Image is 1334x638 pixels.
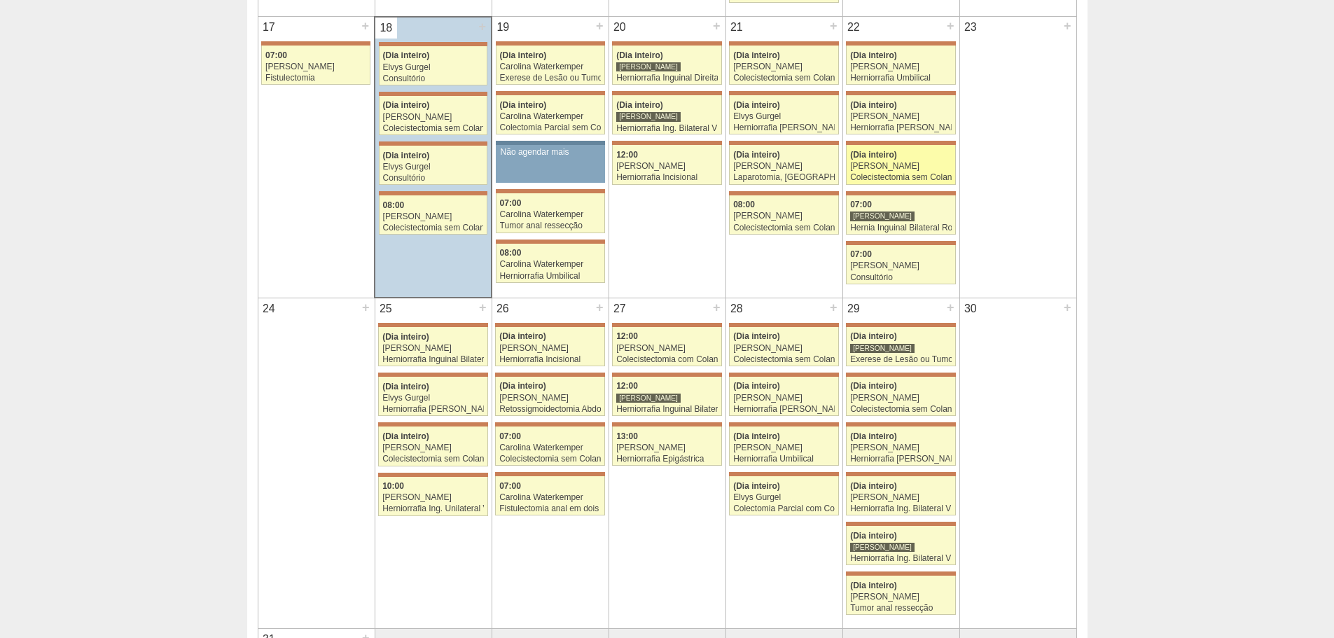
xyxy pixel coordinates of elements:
a: 08:00 [PERSON_NAME] Colecistectomia sem Colangiografia [729,195,838,235]
a: 12:00 [PERSON_NAME] Herniorrafia Incisional [612,145,721,184]
span: (Dia inteiro) [383,151,430,160]
span: (Dia inteiro) [733,481,780,491]
div: Colecistectomia sem Colangiografia VL [382,455,484,464]
div: Elvys Gurgel [382,394,484,403]
a: (Dia inteiro) [PERSON_NAME] Herniorrafia Umbilical [846,46,955,85]
span: (Dia inteiro) [383,100,430,110]
div: Key: Aviso [496,141,605,145]
a: (Dia inteiro) [PERSON_NAME] Colecistectomia sem Colangiografia VL [729,46,838,85]
div: Key: Maria Braido [729,141,838,145]
div: [PERSON_NAME] [850,592,952,602]
div: 19 [492,17,514,38]
a: (Dia inteiro) Elvys Gurgel Herniorrafia [PERSON_NAME] [729,95,838,134]
div: [PERSON_NAME] [850,211,915,221]
div: Key: Maria Braido [846,141,955,145]
span: (Dia inteiro) [733,150,780,160]
a: (Dia inteiro) [PERSON_NAME] Colecistectomia sem Colangiografia VL [729,327,838,366]
div: + [594,17,606,35]
div: Colectomia Parcial com Colostomia [733,504,835,513]
div: 27 [609,298,631,319]
div: Key: Maria Braido [846,323,955,327]
div: Herniorrafia [PERSON_NAME] [850,123,952,132]
a: (Dia inteiro) [PERSON_NAME] Herniorrafia [PERSON_NAME] [846,95,955,134]
div: 21 [726,17,748,38]
div: [PERSON_NAME] [265,62,366,71]
a: 07:00 Carolina Waterkemper Colecistectomia sem Colangiografia VL [495,427,604,466]
div: Não agendar mais [501,148,600,157]
span: (Dia inteiro) [850,50,897,60]
div: Consultório [850,273,952,282]
div: + [828,17,840,35]
span: (Dia inteiro) [499,381,546,391]
div: 22 [843,17,865,38]
div: Key: Maria Braido [612,422,721,427]
div: 24 [258,298,280,319]
a: (Dia inteiro) [PERSON_NAME] Herniorrafia Inguinal Bilateral [378,327,487,366]
div: + [594,298,606,317]
a: 07:00 [PERSON_NAME] Fistulectomia [261,46,370,85]
a: 12:00 [PERSON_NAME] Herniorrafia Inguinal Bilateral [612,377,721,416]
a: (Dia inteiro) [PERSON_NAME] Herniorrafia Ing. Bilateral VL [846,526,955,565]
div: [PERSON_NAME] [733,162,835,171]
div: [PERSON_NAME] [850,343,915,354]
span: 12:00 [616,150,638,160]
div: Herniorrafia [PERSON_NAME] [733,123,835,132]
div: Carolina Waterkemper [500,112,601,121]
div: 25 [375,298,397,319]
div: Key: Maria Braido [378,473,487,477]
div: [PERSON_NAME] [850,261,952,270]
div: Herniorrafia Umbilical [850,74,952,83]
div: Key: Maria Braido [495,373,604,377]
div: Key: Maria Braido [846,191,955,195]
span: 12:00 [616,381,638,391]
div: [PERSON_NAME] [382,493,484,502]
span: 08:00 [383,200,405,210]
div: Key: Maria Braido [495,422,604,427]
a: (Dia inteiro) [PERSON_NAME] Exerese de Lesão ou Tumor de Pele [846,327,955,366]
span: (Dia inteiro) [383,50,430,60]
div: Key: Maria Braido [846,373,955,377]
div: [PERSON_NAME] [382,443,484,452]
div: Key: Maria Braido [612,41,721,46]
div: Elvys Gurgel [733,112,835,121]
div: Key: Maria Braido [846,41,955,46]
div: Key: Maria Braido [612,373,721,377]
span: (Dia inteiro) [733,331,780,341]
div: [PERSON_NAME] [499,344,601,353]
span: (Dia inteiro) [382,332,429,342]
div: [PERSON_NAME] [616,344,718,353]
div: Key: Maria Braido [846,472,955,476]
div: [PERSON_NAME] [850,62,952,71]
span: (Dia inteiro) [500,50,547,60]
div: + [1062,298,1074,317]
a: (Dia inteiro) Elvys Gurgel Herniorrafia [PERSON_NAME] [378,377,487,416]
span: (Dia inteiro) [733,100,780,110]
span: (Dia inteiro) [382,382,429,391]
div: Herniorrafia Ing. Bilateral VL [850,554,952,563]
div: [PERSON_NAME] [616,393,681,403]
span: (Dia inteiro) [733,381,780,391]
div: 29 [843,298,865,319]
a: 08:00 Carolina Waterkemper Herniorrafia Umbilical [496,244,605,283]
span: 07:00 [500,198,522,208]
div: Herniorrafia Inguinal Bilateral [382,355,484,364]
div: Consultório [383,174,484,183]
div: + [711,17,723,35]
span: 13:00 [616,431,638,441]
div: Key: Maria Braido [378,422,487,427]
div: [PERSON_NAME] [499,394,601,403]
div: Key: Maria Braido [729,41,838,46]
span: (Dia inteiro) [733,431,780,441]
div: Colecistectomia sem Colangiografia VL [733,74,835,83]
span: (Dia inteiro) [850,531,897,541]
span: 07:00 [850,200,872,209]
a: (Dia inteiro) Carolina Waterkemper Exerese de Lesão ou Tumor de Pele [496,46,605,85]
div: Colecistectomia sem Colangiografia VL [733,355,835,364]
div: Colecistectomia sem Colangiografia [733,223,835,233]
div: Key: Maria Braido [261,41,370,46]
div: Herniorrafia [PERSON_NAME] [382,405,484,414]
div: + [945,17,957,35]
div: Herniorrafia [PERSON_NAME] [850,455,952,464]
span: (Dia inteiro) [850,150,897,160]
a: (Dia inteiro) [PERSON_NAME] Colecistectomia sem Colangiografia VL [378,427,487,466]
